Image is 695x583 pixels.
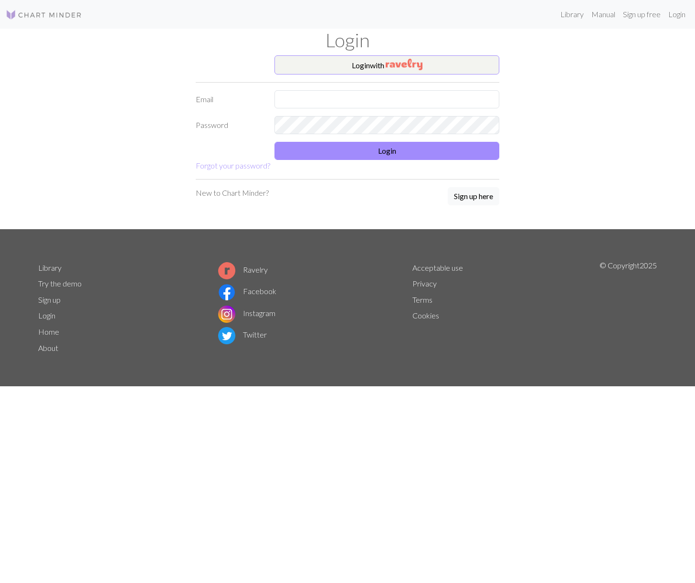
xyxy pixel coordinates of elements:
[412,295,432,304] a: Terms
[218,327,235,344] img: Twitter logo
[557,5,588,24] a: Library
[218,286,276,296] a: Facebook
[38,295,61,304] a: Sign up
[600,260,657,356] p: © Copyright 2025
[664,5,689,24] a: Login
[196,161,270,170] a: Forgot your password?
[32,29,663,52] h1: Login
[412,263,463,272] a: Acceptable use
[386,59,422,70] img: Ravelry
[448,187,499,205] button: Sign up here
[6,9,82,21] img: Logo
[412,279,437,288] a: Privacy
[619,5,664,24] a: Sign up free
[38,279,82,288] a: Try the demo
[448,187,499,206] a: Sign up here
[274,55,499,74] button: Loginwith
[196,187,269,199] p: New to Chart Minder?
[38,343,58,352] a: About
[190,116,269,134] label: Password
[218,284,235,301] img: Facebook logo
[38,327,59,336] a: Home
[218,262,235,279] img: Ravelry logo
[38,263,62,272] a: Library
[38,311,55,320] a: Login
[218,306,235,323] img: Instagram logo
[218,308,275,318] a: Instagram
[190,90,269,108] label: Email
[412,311,439,320] a: Cookies
[274,142,499,160] button: Login
[218,330,267,339] a: Twitter
[218,265,268,274] a: Ravelry
[588,5,619,24] a: Manual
